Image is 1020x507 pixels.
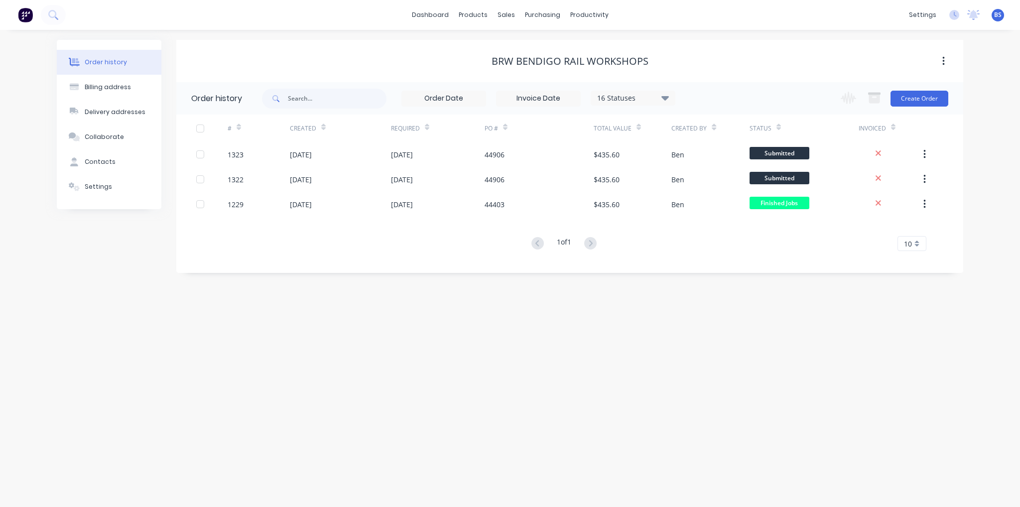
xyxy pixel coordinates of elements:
[228,199,244,210] div: 1229
[57,174,161,199] button: Settings
[891,91,948,107] button: Create Order
[485,174,505,185] div: 44906
[18,7,33,22] img: Factory
[904,7,941,22] div: settings
[85,108,145,117] div: Delivery addresses
[493,7,520,22] div: sales
[85,58,127,67] div: Order history
[228,149,244,160] div: 1323
[485,199,505,210] div: 44403
[485,124,498,133] div: PO #
[750,172,809,184] span: Submitted
[402,91,486,106] input: Order Date
[671,199,684,210] div: Ben
[228,124,232,133] div: #
[750,115,859,142] div: Status
[85,132,124,141] div: Collaborate
[391,174,413,185] div: [DATE]
[85,182,112,191] div: Settings
[565,7,614,22] div: productivity
[994,10,1002,19] span: BS
[407,7,454,22] a: dashboard
[594,199,620,210] div: $435.60
[454,7,493,22] div: products
[57,75,161,100] button: Billing address
[671,149,684,160] div: Ben
[228,174,244,185] div: 1322
[85,157,116,166] div: Contacts
[492,55,648,67] div: BRW Bendigo Rail Workshops
[290,149,312,160] div: [DATE]
[391,115,485,142] div: Required
[750,147,809,159] span: Submitted
[391,149,413,160] div: [DATE]
[750,124,771,133] div: Status
[290,124,316,133] div: Created
[57,50,161,75] button: Order history
[57,149,161,174] button: Contacts
[671,115,749,142] div: Created By
[671,174,684,185] div: Ben
[591,93,675,104] div: 16 Statuses
[191,93,242,105] div: Order history
[750,197,809,209] span: Finished Jobs
[497,91,580,106] input: Invoice Date
[57,100,161,125] button: Delivery addresses
[594,174,620,185] div: $435.60
[290,174,312,185] div: [DATE]
[594,149,620,160] div: $435.60
[520,7,565,22] div: purchasing
[391,199,413,210] div: [DATE]
[290,199,312,210] div: [DATE]
[391,124,420,133] div: Required
[288,89,386,109] input: Search...
[485,149,505,160] div: 44906
[85,83,131,92] div: Billing address
[228,115,290,142] div: #
[671,124,707,133] div: Created By
[557,237,571,251] div: 1 of 1
[290,115,391,142] div: Created
[904,239,912,249] span: 10
[485,115,594,142] div: PO #
[859,124,886,133] div: Invoiced
[594,115,671,142] div: Total Value
[859,115,921,142] div: Invoiced
[594,124,632,133] div: Total Value
[57,125,161,149] button: Collaborate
